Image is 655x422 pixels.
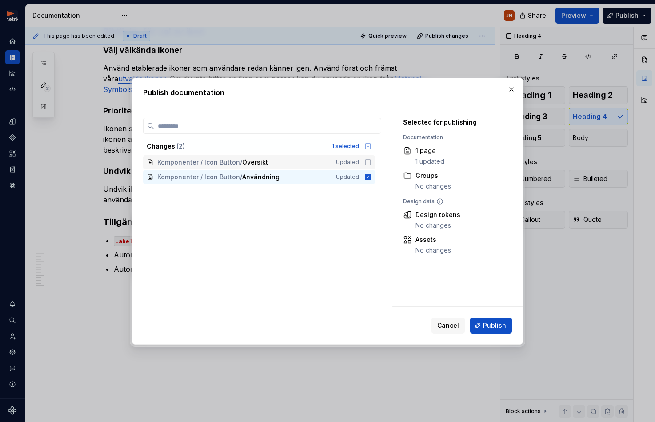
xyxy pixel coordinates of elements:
[415,235,451,244] div: Assets
[415,157,444,166] div: 1 updated
[336,159,359,166] span: Updated
[242,173,280,181] span: Användning
[415,171,451,180] div: Groups
[157,173,240,181] span: Komponenter / Icon Button
[415,246,451,255] div: No changes
[415,182,451,191] div: No changes
[437,321,459,330] span: Cancel
[415,146,444,155] div: 1 page
[415,221,460,230] div: No changes
[332,143,359,150] div: 1 selected
[431,318,465,334] button: Cancel
[403,118,507,127] div: Selected for publishing
[240,173,242,181] span: /
[415,210,460,219] div: Design tokens
[176,142,185,150] span: ( 2 )
[403,198,507,205] div: Design data
[240,158,242,167] span: /
[336,173,359,181] span: Updated
[483,321,506,330] span: Publish
[403,134,507,141] div: Documentation
[470,318,512,334] button: Publish
[242,158,268,167] span: Översikt
[157,158,240,167] span: Komponenter / Icon Button
[147,142,327,151] div: Changes
[143,87,512,98] h2: Publish documentation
